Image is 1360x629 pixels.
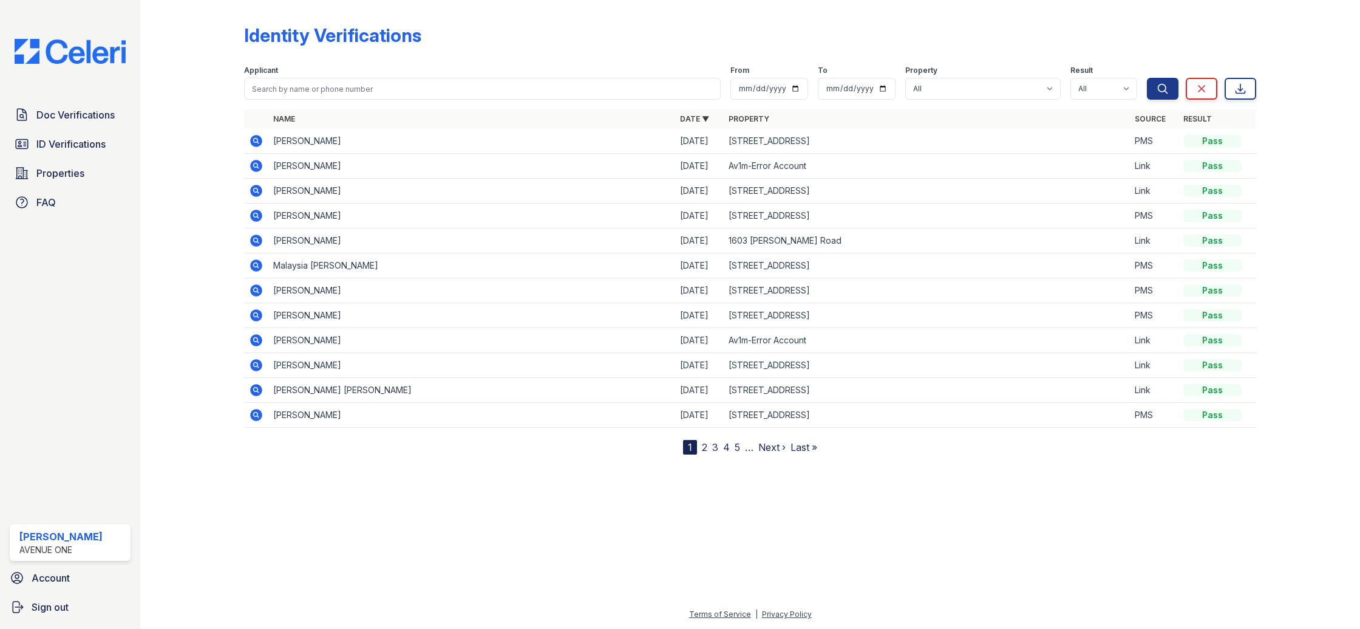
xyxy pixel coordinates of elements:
[5,566,135,590] a: Account
[730,66,749,75] label: From
[36,137,106,151] span: ID Verifications
[723,441,730,453] a: 4
[244,78,721,100] input: Search by name or phone number
[1130,253,1178,278] td: PMS
[268,403,675,428] td: [PERSON_NAME]
[724,179,1130,204] td: [STREET_ADDRESS]
[702,441,707,453] a: 2
[268,353,675,378] td: [PERSON_NAME]
[268,204,675,229] td: [PERSON_NAME]
[724,278,1130,303] td: [STREET_ADDRESS]
[244,24,421,46] div: Identity Verifications
[1183,210,1242,222] div: Pass
[1130,154,1178,179] td: Link
[1130,378,1178,403] td: Link
[1183,334,1242,346] div: Pass
[268,253,675,278] td: Malaysia [PERSON_NAME]
[268,229,675,253] td: [PERSON_NAME]
[1130,403,1178,428] td: PMS
[268,129,675,154] td: [PERSON_NAME]
[10,103,131,127] a: Doc Verifications
[1183,284,1242,297] div: Pass
[1130,129,1178,154] td: PMS
[268,179,675,204] td: [PERSON_NAME]
[675,353,724,378] td: [DATE]
[1183,135,1242,147] div: Pass
[1130,179,1178,204] td: Link
[675,204,724,229] td: [DATE]
[724,403,1130,428] td: [STREET_ADDRESS]
[675,303,724,328] td: [DATE]
[268,378,675,403] td: [PERSON_NAME] [PERSON_NAME]
[32,600,69,614] span: Sign out
[675,179,724,204] td: [DATE]
[675,129,724,154] td: [DATE]
[755,610,758,619] div: |
[19,529,103,544] div: [PERSON_NAME]
[762,610,812,619] a: Privacy Policy
[724,154,1130,179] td: Av1m-Error Account
[1183,409,1242,421] div: Pass
[19,544,103,556] div: Avenue One
[680,114,709,123] a: Date ▼
[724,204,1130,229] td: [STREET_ADDRESS]
[675,278,724,303] td: [DATE]
[724,328,1130,353] td: Av1m-Error Account
[1183,384,1242,396] div: Pass
[1183,359,1242,371] div: Pass
[729,114,769,123] a: Property
[1130,204,1178,229] td: PMS
[905,66,937,75] label: Property
[675,328,724,353] td: [DATE]
[1130,303,1178,328] td: PMS
[10,161,131,185] a: Properties
[1135,114,1166,123] a: Source
[1130,229,1178,253] td: Link
[36,195,56,210] span: FAQ
[724,129,1130,154] td: [STREET_ADDRESS]
[5,39,135,64] img: CE_Logo_Blue-a8612792a0a2168367f1c8372b55b34899dd931a85d93a1a3d3e32e68fde9ad4.png
[1130,278,1178,303] td: PMS
[1183,309,1242,321] div: Pass
[32,571,70,585] span: Account
[244,66,278,75] label: Applicant
[1130,328,1178,353] td: Link
[790,441,817,453] a: Last »
[1070,66,1093,75] label: Result
[5,595,135,619] a: Sign out
[268,278,675,303] td: [PERSON_NAME]
[675,229,724,253] td: [DATE]
[683,440,697,455] div: 1
[268,154,675,179] td: [PERSON_NAME]
[1183,185,1242,197] div: Pass
[724,229,1130,253] td: 1603 [PERSON_NAME] Road
[675,403,724,428] td: [DATE]
[675,378,724,403] td: [DATE]
[1183,114,1212,123] a: Result
[1183,160,1242,172] div: Pass
[268,303,675,328] td: [PERSON_NAME]
[273,114,295,123] a: Name
[1183,260,1242,272] div: Pass
[724,353,1130,378] td: [STREET_ADDRESS]
[1130,353,1178,378] td: Link
[268,328,675,353] td: [PERSON_NAME]
[818,66,828,75] label: To
[10,190,131,215] a: FAQ
[724,303,1130,328] td: [STREET_ADDRESS]
[675,154,724,179] td: [DATE]
[1183,235,1242,247] div: Pass
[758,441,786,453] a: Next ›
[724,253,1130,278] td: [STREET_ADDRESS]
[724,378,1130,403] td: [STREET_ADDRESS]
[745,440,753,455] span: …
[36,166,84,180] span: Properties
[689,610,751,619] a: Terms of Service
[712,441,718,453] a: 3
[675,253,724,278] td: [DATE]
[36,108,115,122] span: Doc Verifications
[10,132,131,156] a: ID Verifications
[735,441,740,453] a: 5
